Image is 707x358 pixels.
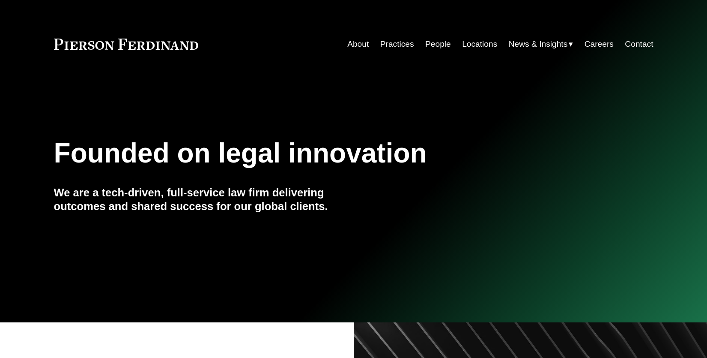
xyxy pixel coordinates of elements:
[585,36,614,52] a: Careers
[509,37,568,52] span: News & Insights
[54,138,554,169] h1: Founded on legal innovation
[462,36,497,52] a: Locations
[625,36,653,52] a: Contact
[54,186,354,214] h4: We are a tech-driven, full-service law firm delivering outcomes and shared success for our global...
[509,36,573,52] a: folder dropdown
[425,36,451,52] a: People
[380,36,414,52] a: Practices
[347,36,369,52] a: About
